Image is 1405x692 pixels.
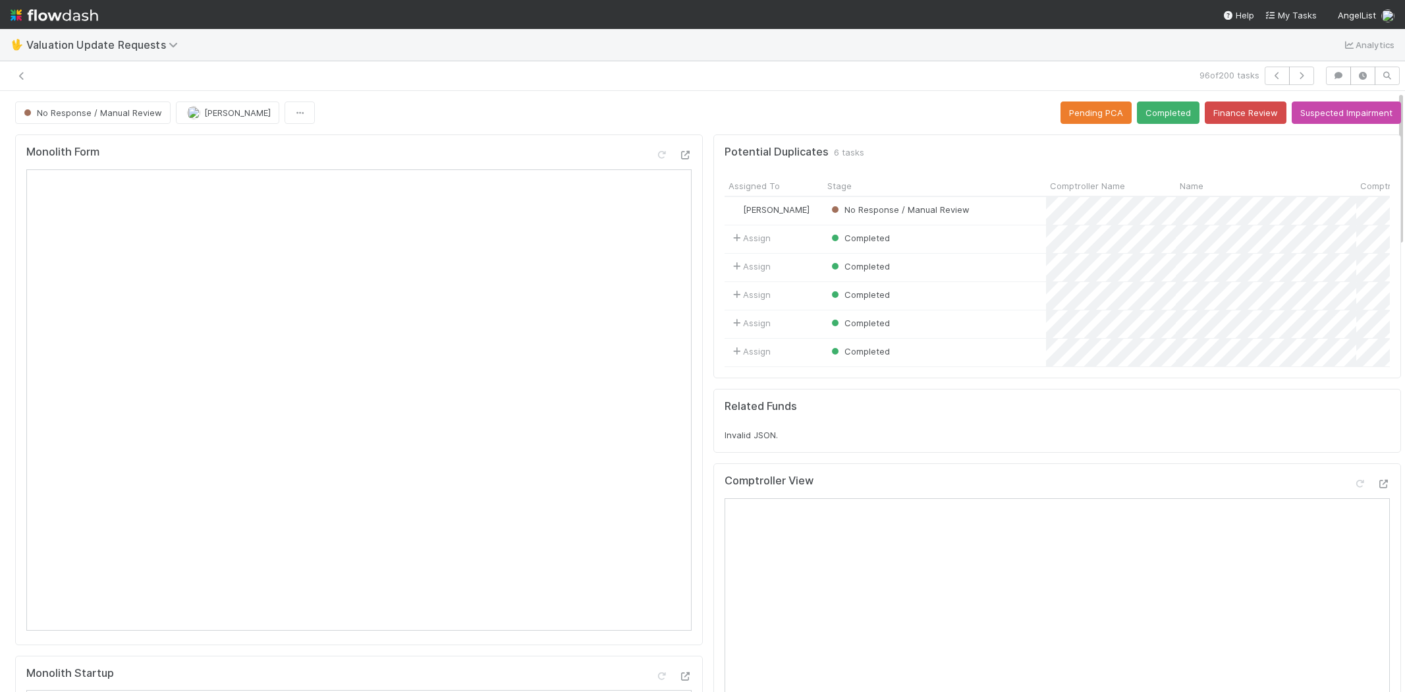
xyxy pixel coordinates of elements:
[829,260,890,273] div: Completed
[829,346,890,357] span: Completed
[829,233,890,243] span: Completed
[1061,101,1132,124] button: Pending PCA
[730,260,771,273] span: Assign
[176,101,279,124] button: [PERSON_NAME]
[730,204,741,215] img: avatar_1a1d5361-16dd-4910-a949-020dcd9f55a3.png
[730,345,771,358] span: Assign
[26,38,184,51] span: Valuation Update Requests
[730,288,771,301] span: Assign
[725,400,797,413] h5: Related Funds
[1199,69,1259,82] span: 96 of 200 tasks
[725,475,813,488] h5: Comptroller View
[834,146,864,159] span: 6 tasks
[1342,37,1394,53] a: Analytics
[1205,101,1286,124] button: Finance Review
[829,261,890,272] span: Completed
[829,204,970,215] span: No Response / Manual Review
[829,288,890,301] div: Completed
[725,428,1390,442] div: Invalid JSON.
[1180,179,1203,192] span: Name
[725,146,829,159] h5: Potential Duplicates
[21,107,162,118] span: No Response / Manual Review
[1265,10,1317,20] span: My Tasks
[1338,10,1376,20] span: AngelList
[829,316,890,330] div: Completed
[829,203,970,216] div: No Response / Manual Review
[26,146,99,159] h5: Monolith Form
[1292,101,1401,124] button: Suspected Impairment
[204,107,271,118] span: [PERSON_NAME]
[829,289,890,300] span: Completed
[26,667,114,680] h5: Monolith Startup
[829,318,890,328] span: Completed
[11,4,98,26] img: logo-inverted-e16ddd16eac7371096b0.svg
[829,231,890,245] div: Completed
[729,179,780,192] span: Assigned To
[730,231,771,245] span: Assign
[11,39,24,50] span: 🖖
[1050,179,1125,192] span: Comptroller Name
[187,106,200,119] img: avatar_1a1d5361-16dd-4910-a949-020dcd9f55a3.png
[1223,9,1254,22] div: Help
[743,204,810,215] span: [PERSON_NAME]
[1265,9,1317,22] a: My Tasks
[730,203,810,216] div: [PERSON_NAME]
[1381,9,1394,22] img: avatar_1a1d5361-16dd-4910-a949-020dcd9f55a3.png
[15,101,171,124] button: No Response / Manual Review
[730,316,771,330] span: Assign
[1137,101,1199,124] button: Completed
[827,179,852,192] span: Stage
[829,345,890,358] div: Completed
